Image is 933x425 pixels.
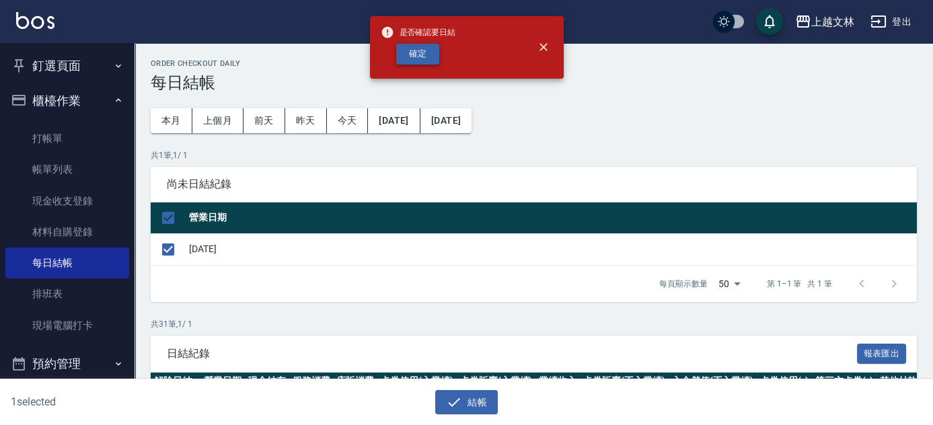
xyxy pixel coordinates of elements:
[285,108,327,133] button: 昨天
[244,108,285,133] button: 前天
[5,186,129,217] a: 現金收支登錄
[5,278,129,309] a: 排班表
[435,390,498,415] button: 結帳
[381,26,456,39] span: 是否確認要日結
[713,266,745,302] div: 50
[151,318,917,330] p: 共 31 筆, 1 / 1
[186,202,917,234] th: 營業日期
[5,310,129,341] a: 現場電腦打卡
[5,217,129,247] a: 材料自購登錄
[529,32,558,62] button: close
[377,373,457,390] th: 卡券使用(入業績)
[669,373,757,390] th: 入金儲值(不入業績)
[811,13,854,30] div: 上越文林
[289,373,334,390] th: 服務消費
[767,278,832,290] p: 第 1–1 筆 共 1 筆
[857,344,907,364] button: 報表匯出
[5,247,129,278] a: 每日結帳
[368,108,420,133] button: [DATE]
[151,373,200,390] th: 解除日結
[16,12,54,29] img: Logo
[167,178,901,191] span: 尚未日結紀錄
[865,9,917,34] button: 登出
[812,373,876,390] th: 第三方卡券(-)
[151,59,917,68] h2: Order checkout daily
[420,108,472,133] button: [DATE]
[151,108,192,133] button: 本月
[5,154,129,185] a: 帳單列表
[396,44,439,65] button: 確定
[5,83,129,118] button: 櫃檯作業
[333,373,377,390] th: 店販消費
[151,149,917,161] p: 共 1 筆, 1 / 1
[757,373,812,390] th: 卡券使用(-)
[167,347,857,360] span: 日結紀錄
[5,48,129,83] button: 釘選頁面
[5,346,129,381] button: 預約管理
[457,373,536,390] th: 卡券販賣(入業績)
[151,73,917,92] h3: 每日結帳
[11,393,231,410] h6: 1 selected
[580,373,669,390] th: 卡券販賣(不入業績)
[186,233,917,265] td: [DATE]
[659,278,708,290] p: 每頁顯示數量
[857,346,907,359] a: 報表匯出
[535,373,580,390] th: 業績收入
[790,8,860,36] button: 上越文林
[245,373,289,390] th: 現金結存
[5,123,129,154] a: 打帳單
[200,373,245,390] th: 營業日期
[192,108,244,133] button: 上個月
[327,108,369,133] button: 今天
[756,8,783,35] button: save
